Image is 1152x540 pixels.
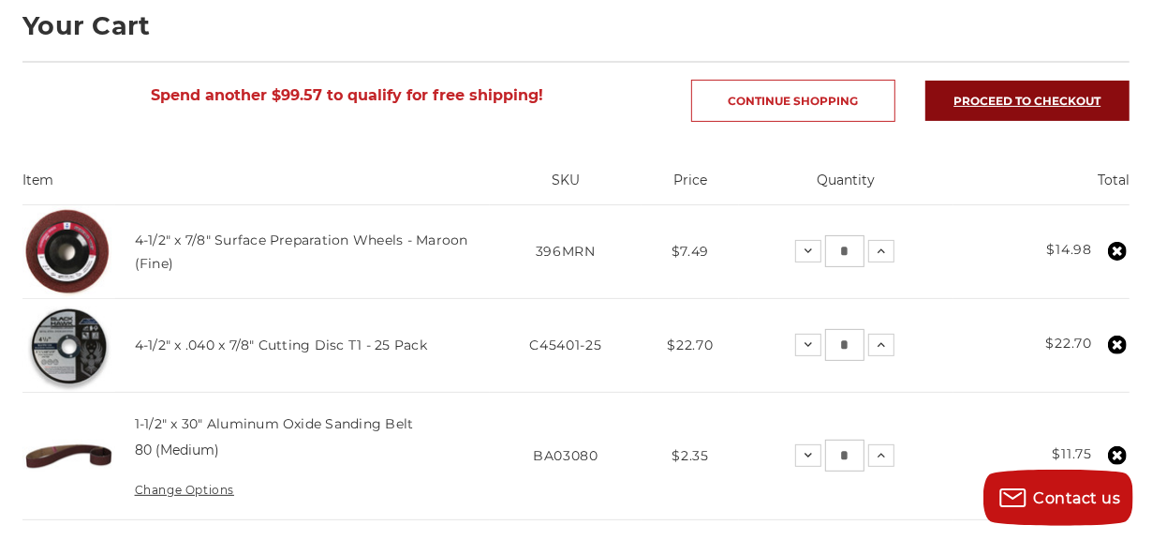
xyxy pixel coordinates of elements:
strong: $22.70 [1046,335,1092,352]
a: 4-1/2" x .040 x 7/8" Cutting Disc T1 - 25 Pack [135,337,428,353]
span: Spend another $99.57 to qualify for free shipping! [151,86,543,104]
input: 4-1/2" x .040 x 7/8" Cutting Disc T1 - 25 Pack Quantity: [825,329,864,361]
th: SKU [490,171,642,204]
span: BA03080 [533,447,598,464]
input: 1-1/2" x 30" Aluminum Oxide Sanding Belt Quantity: [825,440,864,472]
a: 4-1/2" x 7/8" Surface Preparation Wheels - Maroon (Fine) [135,232,468,271]
img: 4-1/2" super thin cut off wheel for fast metal cutting and minimal kerf [22,299,114,391]
span: $7.49 [672,243,710,260]
img: 1-1/2" x 30" Sanding Belt - Aluminum Oxide [22,410,114,502]
span: 396MRN [536,243,596,260]
a: Change Options [135,483,234,497]
a: Continue Shopping [691,80,895,122]
a: 1-1/2" x 30" Aluminum Oxide Sanding Belt [135,415,414,432]
input: 4-1/2" x 7/8" Surface Preparation Wheels - Maroon (Fine) Quantity: [825,235,864,267]
h1: Your Cart [22,13,1130,38]
th: Total [953,171,1130,204]
th: Price [642,171,739,204]
span: Contact us [1034,489,1121,507]
img: Maroon Surface Prep Disc [22,205,114,297]
th: Quantity [739,171,953,204]
button: Contact us [983,470,1133,526]
span: $22.70 [667,337,713,353]
dd: 80 (Medium) [135,441,219,460]
span: $2.35 [672,447,709,464]
th: Item [22,171,489,204]
a: Proceed to checkout [925,81,1130,121]
strong: $11.75 [1053,445,1092,462]
strong: $14.98 [1047,241,1092,258]
span: C45401-25 [529,337,601,353]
